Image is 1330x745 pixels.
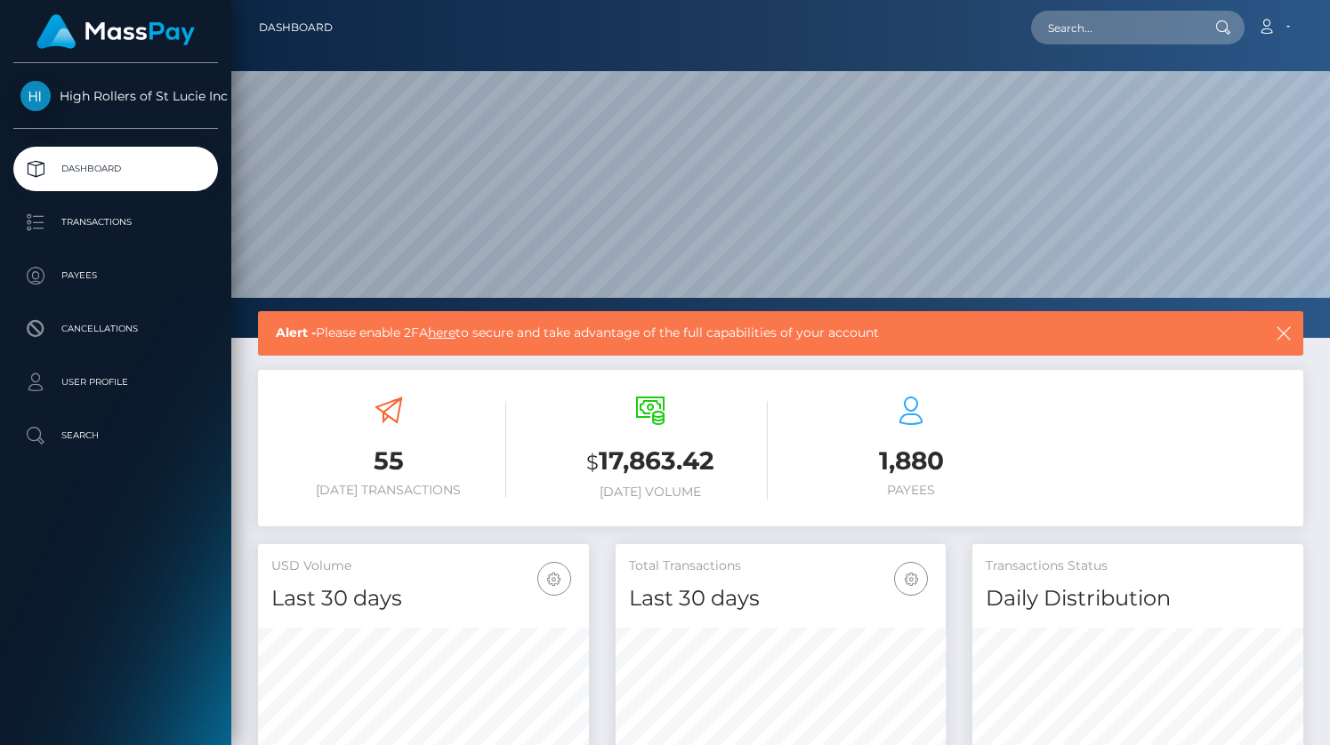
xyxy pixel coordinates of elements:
h4: Last 30 days [629,583,933,614]
input: Search... [1031,11,1198,44]
a: Transactions [13,200,218,244]
h6: Payees [794,483,1029,498]
h3: 1,880 [794,444,1029,478]
p: User Profile [20,369,211,396]
p: Search [20,422,211,449]
img: High Rollers of St Lucie Inc [20,81,51,111]
a: Payees [13,253,218,298]
h3: 17,863.42 [533,444,768,480]
h4: Last 30 days [271,583,576,614]
p: Cancellations [20,316,211,342]
h6: [DATE] Volume [533,485,768,500]
span: Please enable 2FA to secure and take advantage of the full capabilities of your account [276,324,1174,342]
a: User Profile [13,360,218,405]
p: Payees [20,262,211,289]
small: $ [586,450,599,475]
h3: 55 [271,444,506,478]
a: Search [13,413,218,458]
a: here [428,324,455,340]
h5: Transactions Status [986,557,1290,575]
b: Alert - [276,324,316,340]
a: Dashboard [13,147,218,191]
p: Transactions [20,209,211,236]
p: Dashboard [20,156,211,182]
img: MassPay Logo [36,14,195,49]
h5: Total Transactions [629,557,933,575]
a: Dashboard [259,9,333,46]
a: Cancellations [13,307,218,351]
h4: Daily Distribution [986,583,1290,614]
span: High Rollers of St Lucie Inc [13,88,218,104]
h5: USD Volume [271,557,576,575]
h6: [DATE] Transactions [271,483,506,498]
